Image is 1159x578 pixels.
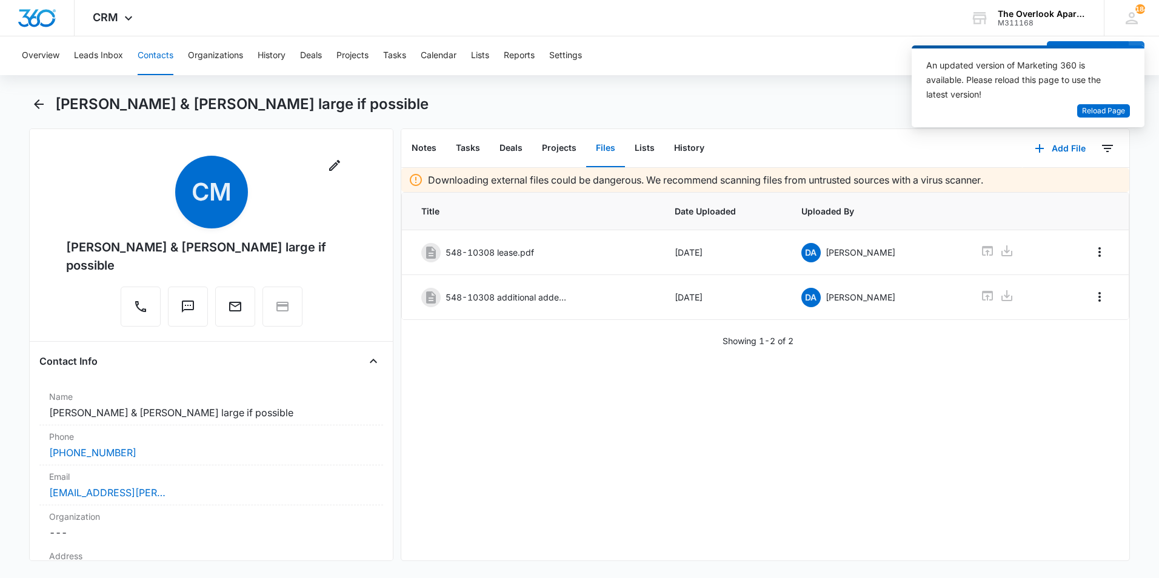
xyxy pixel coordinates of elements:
[926,58,1115,102] div: An updated version of Marketing 360 is available. Please reload this page to use the latest version!
[49,525,373,540] dd: ---
[39,425,383,465] div: Phone[PHONE_NUMBER]
[39,465,383,505] div: Email[EMAIL_ADDRESS][PERSON_NAME][DOMAIN_NAME]
[421,36,456,75] button: Calendar
[215,287,255,327] button: Email
[49,445,136,460] a: [PHONE_NUMBER]
[998,19,1086,27] div: account id
[471,36,489,75] button: Lists
[49,390,373,403] label: Name
[801,243,821,262] span: DA
[39,354,98,368] h4: Contact Info
[74,36,123,75] button: Leads Inbox
[383,36,406,75] button: Tasks
[336,36,369,75] button: Projects
[168,305,208,316] a: Text
[532,130,586,167] button: Projects
[49,405,373,420] dd: [PERSON_NAME] & [PERSON_NAME] large if possible
[1090,242,1109,262] button: Overflow Menu
[1135,4,1145,14] span: 184
[168,287,208,327] button: Text
[1077,104,1130,118] button: Reload Page
[801,288,821,307] span: DA
[188,36,243,75] button: Organizations
[446,246,534,259] p: 548-10308 lease.pdf
[49,430,373,443] label: Phone
[826,246,895,259] p: [PERSON_NAME]
[258,36,286,75] button: History
[121,305,161,316] a: Call
[1047,41,1129,70] button: Add Contact
[660,230,787,275] td: [DATE]
[801,205,952,218] span: Uploaded By
[55,95,429,113] h1: [PERSON_NAME] & [PERSON_NAME] large if possible
[998,9,1086,19] div: account name
[49,510,373,523] label: Organization
[93,11,118,24] span: CRM
[1090,287,1109,307] button: Overflow Menu
[504,36,535,75] button: Reports
[1082,105,1125,117] span: Reload Page
[29,95,48,114] button: Back
[421,205,646,218] span: Title
[138,36,173,75] button: Contacts
[66,238,356,274] div: [PERSON_NAME] & [PERSON_NAME] large if possible
[446,291,567,304] p: 548-10308 additional addendumns.pdf
[1098,139,1117,158] button: Filters
[49,550,373,562] label: Address
[826,291,895,304] p: [PERSON_NAME]
[664,130,714,167] button: History
[121,287,161,327] button: Call
[49,470,373,483] label: Email
[39,385,383,425] div: Name[PERSON_NAME] & [PERSON_NAME] large if possible
[215,305,255,316] a: Email
[660,275,787,320] td: [DATE]
[428,173,983,187] p: Downloading external files could be dangerous. We recommend scanning files from untrusted sources...
[175,156,248,228] span: CM
[490,130,532,167] button: Deals
[300,36,322,75] button: Deals
[1023,134,1098,163] button: Add File
[49,485,170,500] a: [EMAIL_ADDRESS][PERSON_NAME][DOMAIN_NAME]
[1135,4,1145,14] div: notifications count
[364,351,383,371] button: Close
[675,205,772,218] span: Date Uploaded
[446,130,490,167] button: Tasks
[39,505,383,545] div: Organization---
[723,334,793,347] p: Showing 1-2 of 2
[402,130,446,167] button: Notes
[586,130,625,167] button: Files
[625,130,664,167] button: Lists
[22,36,59,75] button: Overview
[549,36,582,75] button: Settings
